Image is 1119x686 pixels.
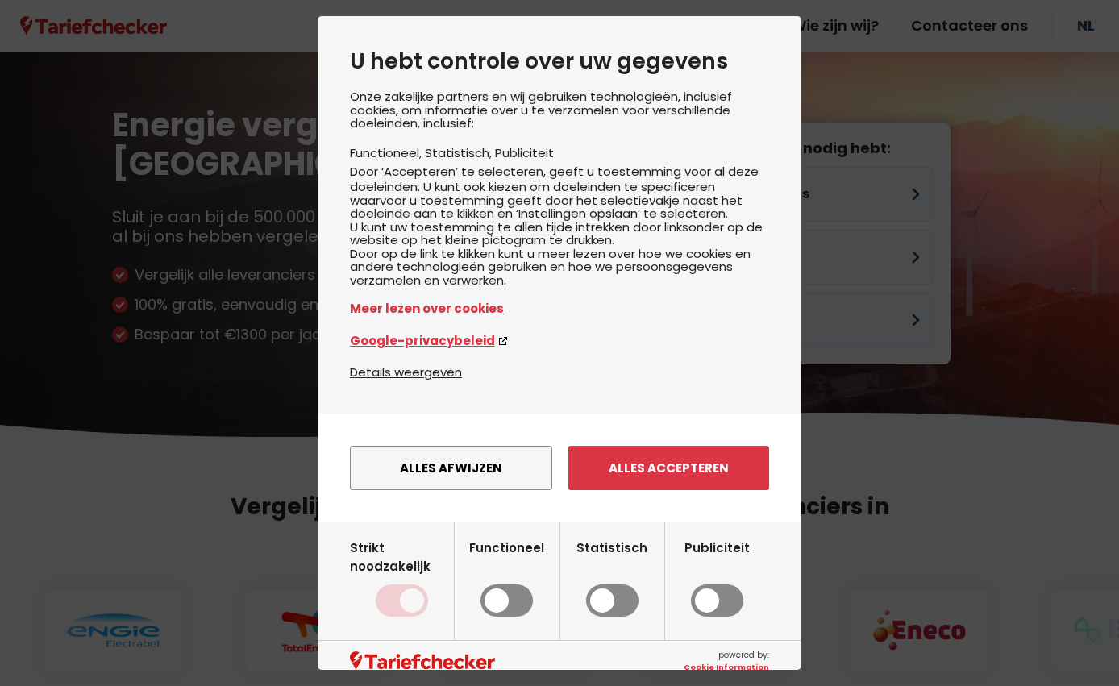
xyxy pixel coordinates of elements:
label: Statistisch [576,538,647,617]
li: Publiciteit [495,144,554,161]
img: logo [350,651,495,671]
div: Onze zakelijke partners en wij gebruiken technologieën, inclusief cookies, om informatie over u t... [350,90,769,363]
label: Strikt noodzakelijk [350,538,454,617]
button: Alles accepteren [568,446,769,490]
li: Functioneel [350,144,425,161]
label: Publiciteit [684,538,750,617]
button: Alles afwijzen [350,446,552,490]
label: Functioneel [469,538,544,617]
a: Cookie Information [684,662,769,673]
button: Details weergeven [350,363,462,381]
div: menu [318,414,801,522]
a: Google-privacybeleid [350,331,769,350]
span: powered by: [684,649,769,673]
a: Meer lezen over cookies [350,299,769,318]
h2: U hebt controle over uw gegevens [350,48,769,74]
li: Statistisch [425,144,495,161]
